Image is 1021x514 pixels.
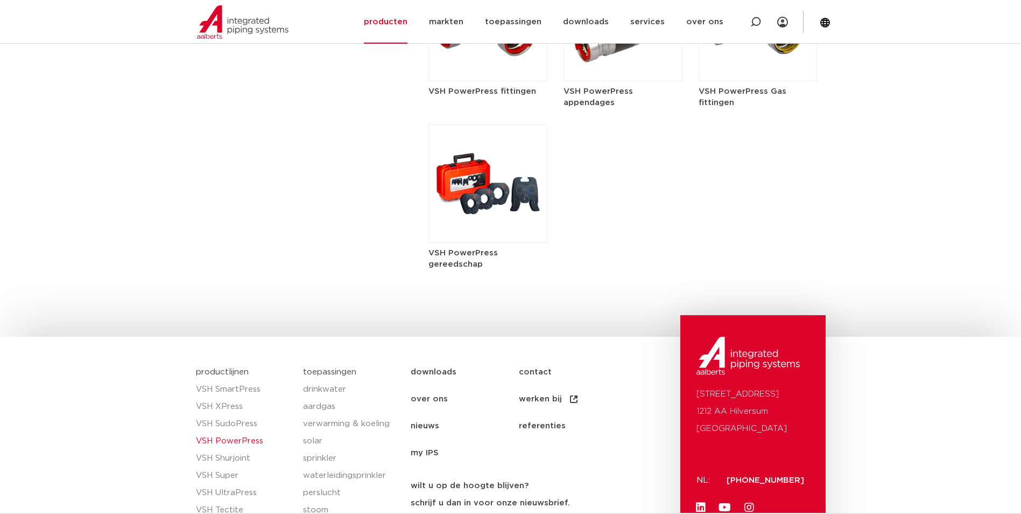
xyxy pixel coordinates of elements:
p: NL: [696,472,714,489]
h5: VSH PowerPress Gas fittingen [699,86,818,108]
a: VSH XPress [196,398,293,415]
a: aardgas [303,398,400,415]
a: verwarming & koeling [303,415,400,433]
a: over ons [411,386,519,413]
h5: VSH PowerPress fittingen [428,86,547,97]
a: sprinkler [303,450,400,467]
strong: schrijf u dan in voor onze nieuwsbrief. [411,499,570,507]
a: VSH SudoPress [196,415,293,433]
a: toepassingen [303,368,356,376]
a: solar [303,433,400,450]
a: productlijnen [196,368,249,376]
a: downloads [411,359,519,386]
a: VSH PowerPress Gas fittingen [699,18,818,108]
a: perslucht [303,484,400,502]
a: my IPS [411,440,519,467]
a: VSH PowerPress appendages [564,18,682,108]
a: nieuws [411,413,519,440]
a: drinkwater [303,381,400,398]
a: waterleidingsprinkler [303,467,400,484]
h5: VSH PowerPress gereedschap [428,247,547,270]
a: VSH SmartPress [196,381,293,398]
strong: wilt u op de hoogte blijven? [411,482,529,490]
a: VSH Super [196,467,293,484]
a: contact [519,359,627,386]
a: VSH PowerPress gereedschap [428,179,547,270]
nav: Menu [411,359,675,467]
a: [PHONE_NUMBER] [727,476,804,484]
a: werken bij [519,386,627,413]
p: [STREET_ADDRESS] 1212 AA Hilversum [GEOGRAPHIC_DATA] [696,386,809,437]
a: VSH Shurjoint [196,450,293,467]
a: VSH PowerPress fittingen [428,18,547,97]
a: referenties [519,413,627,440]
a: VSH UltraPress [196,484,293,502]
h5: VSH PowerPress appendages [564,86,682,108]
a: VSH PowerPress [196,433,293,450]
